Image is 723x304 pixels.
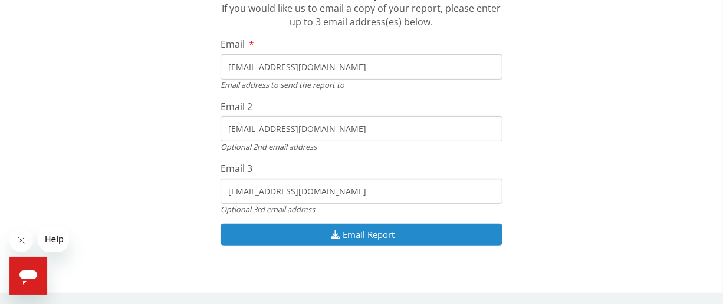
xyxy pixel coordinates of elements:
iframe: Message from company [38,226,69,252]
div: Optional 3rd email address [221,204,502,214]
div: Email address to send the report to [221,80,502,90]
div: Optional 2nd email address [221,141,502,152]
span: Email 3 [221,162,252,175]
iframe: Close message [9,229,33,252]
span: Email 2 [221,100,252,113]
iframe: Button to launch messaging window [9,257,47,295]
button: Email Report [221,224,502,246]
span: Email [221,38,245,51]
span: If you would like us to email a copy of your report, please enter up to 3 email address(es) below. [222,2,501,28]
